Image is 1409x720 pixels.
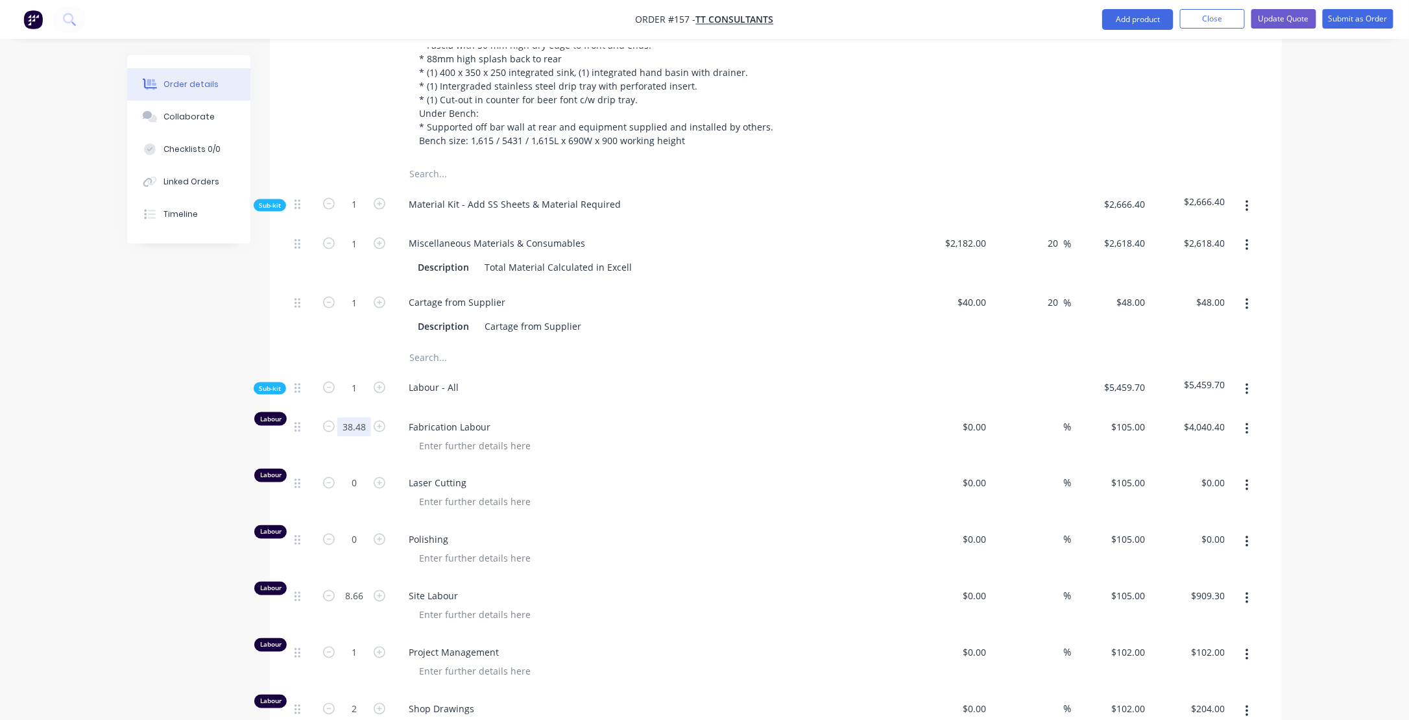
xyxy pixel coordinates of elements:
input: Search... [409,161,668,187]
a: TT Consultants [696,14,774,26]
div: Labour [254,582,287,595]
div: Material Kit - Add SS Sheets & Material Required [398,195,631,214]
span: Fabrication Labour [409,420,907,434]
div: Description [413,317,474,336]
div: Linked Orders [163,176,219,188]
span: % [1063,589,1071,604]
span: % [1063,702,1071,717]
div: Timeline [163,208,198,220]
span: $5,459.70 [1156,378,1225,391]
div: Labour [254,525,287,539]
div: Labour - All [398,378,469,397]
input: Search... [409,344,668,370]
div: Labour [254,638,287,652]
div: Cartage from Supplier [398,293,516,312]
span: % [1063,295,1071,310]
div: Cartage from Supplier [479,317,586,336]
button: Order details [127,68,250,101]
span: Laser Cutting [409,477,907,490]
button: Submit as Order [1323,9,1393,29]
span: Sub-kit [259,201,281,210]
button: Close [1180,9,1245,29]
div: Miscellaneous Materials & Consumables [398,234,596,253]
span: Sub-kit [259,384,281,393]
span: $2,666.40 [1076,197,1146,211]
span: % [1063,476,1071,491]
button: Add product [1102,9,1174,30]
span: Polishing [409,533,907,547]
button: Linked Orders [127,166,250,198]
span: % [1063,645,1071,660]
button: Collaborate [127,101,250,133]
span: % [1063,236,1071,251]
img: Factory [23,10,43,29]
div: Labour [254,695,287,708]
button: Update Quote [1251,9,1316,29]
div: Description [413,258,474,277]
span: Project Management [409,646,907,660]
span: $2,666.40 [1156,195,1225,208]
div: Checklists 0/0 [163,143,221,155]
span: % [1063,532,1071,547]
span: % [1063,419,1071,434]
div: Labour [254,469,287,482]
button: Timeline [127,198,250,230]
div: Collaborate [163,111,215,123]
div: Order details [163,79,219,90]
span: Shop Drawings [409,702,907,716]
button: Checklists 0/0 [127,133,250,166]
span: $5,459.70 [1076,380,1146,394]
span: Order #157 - [636,14,696,26]
span: Site Labour [409,590,907,603]
div: Total Material Calculated in Excell [479,258,637,277]
div: Labour [254,412,287,426]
